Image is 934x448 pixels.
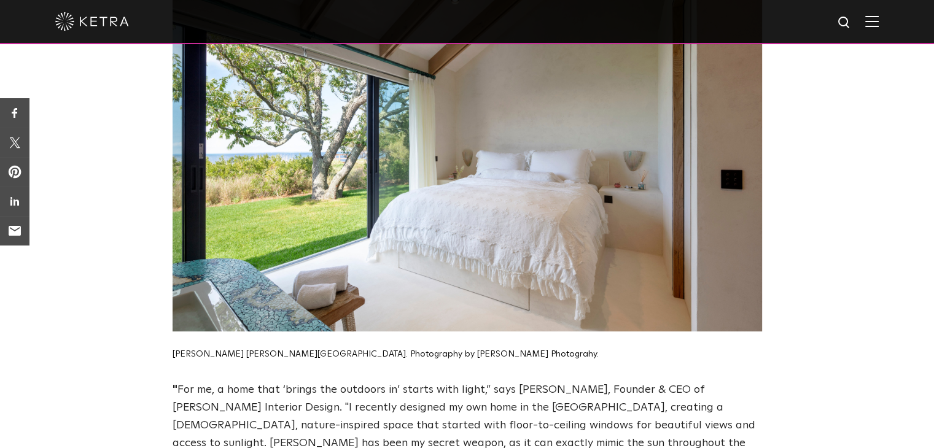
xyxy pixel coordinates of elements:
img: Hamburger%20Nav.svg [865,15,879,27]
span: [PERSON_NAME] [PERSON_NAME][GEOGRAPHIC_DATA]. Photography by [PERSON_NAME] Photograhy. [173,350,599,358]
img: ketra-logo-2019-white [55,12,129,31]
span: " [173,384,177,395]
img: search icon [837,15,852,31]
